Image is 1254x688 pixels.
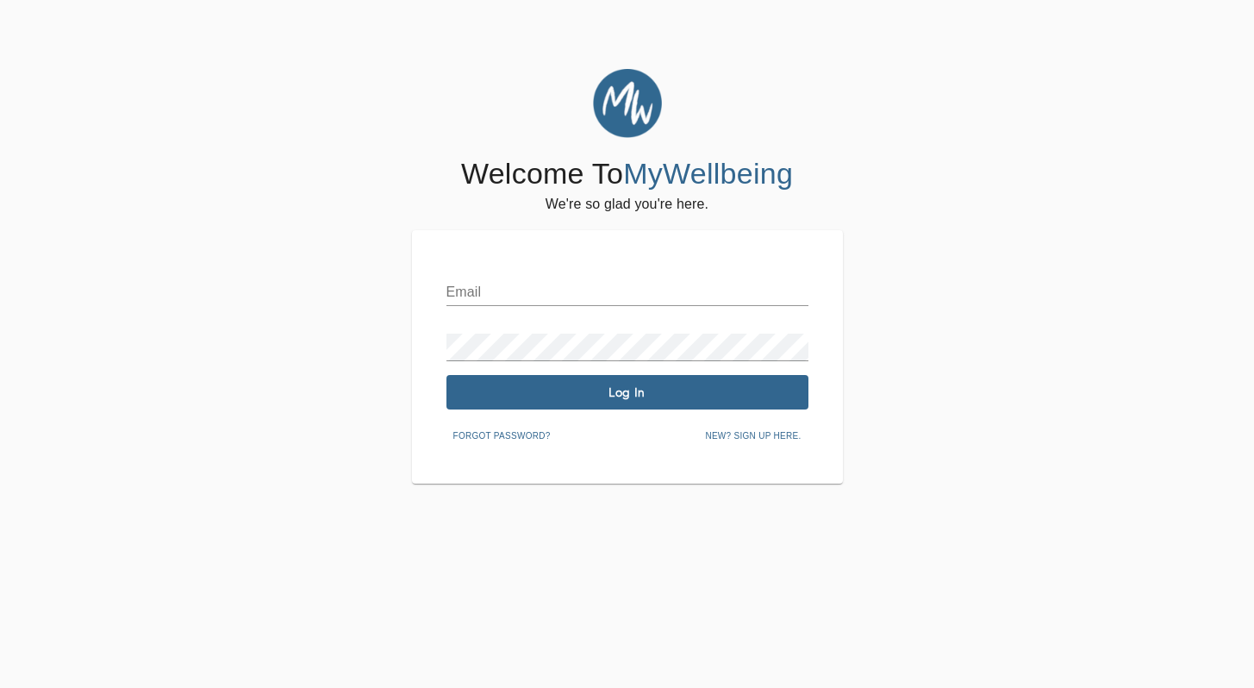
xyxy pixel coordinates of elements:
span: Log In [453,385,802,401]
h4: Welcome To [461,156,793,192]
button: Forgot password? [446,423,558,449]
h6: We're so glad you're here. [546,192,708,216]
button: New? Sign up here. [698,423,808,449]
span: MyWellbeing [623,157,793,190]
span: New? Sign up here. [705,428,801,444]
a: Forgot password? [446,428,558,441]
img: MyWellbeing [593,69,662,138]
span: Forgot password? [453,428,551,444]
button: Log In [446,375,808,410]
